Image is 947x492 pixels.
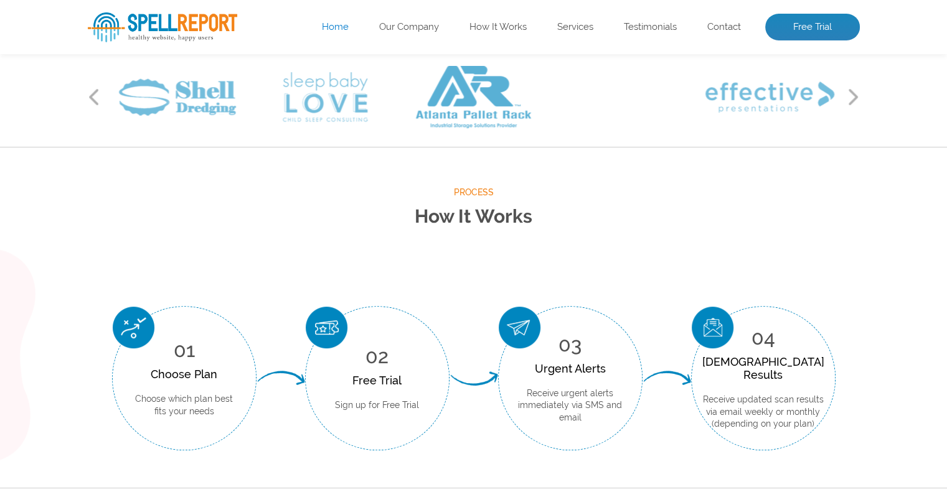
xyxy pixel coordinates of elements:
[88,12,237,42] img: SpellReport
[88,185,860,200] span: Process
[702,355,824,381] div: [DEMOGRAPHIC_DATA] Results
[702,394,824,430] p: Receive updated scan results via email weekly or monthly (depending on your plan)
[751,326,775,349] span: 04
[365,345,389,368] span: 02
[379,21,439,34] a: Our Company
[624,21,677,34] a: Testimonials
[88,68,860,100] div: Preparing to scan Your Site....
[558,333,582,356] span: 03
[382,129,566,232] img: Free Website Analysis
[847,88,860,106] button: Next
[131,368,237,381] div: Choose Plan
[131,393,237,417] p: Choose which plan best fits your needs
[88,88,100,106] button: Previous
[517,362,623,375] div: Urgent Alerts
[707,21,741,34] a: Contact
[283,72,368,122] img: Sleep Baby Love
[765,14,860,41] a: Free Trial
[469,21,527,34] a: How It Works
[337,138,611,153] img: Free Webiste Analysis
[692,307,733,348] img: Scan Result
[517,388,623,424] p: Receive urgent alerts immediately via SMS and email
[335,374,419,387] div: Free Trial
[88,200,860,233] h2: How It Works
[174,338,195,361] span: 01
[374,106,573,292] img: Free Website Analysis
[557,21,593,34] a: Services
[335,399,419,412] p: Sign up for Free Trial
[306,307,347,348] img: Free Trial
[499,307,540,348] img: Urgent Alerts
[119,78,236,116] img: Shell Dredging
[113,307,154,348] img: Choose Plan
[705,81,834,113] img: Effective
[322,21,349,34] a: Home
[392,86,555,100] i: average scan time is 2 minutes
